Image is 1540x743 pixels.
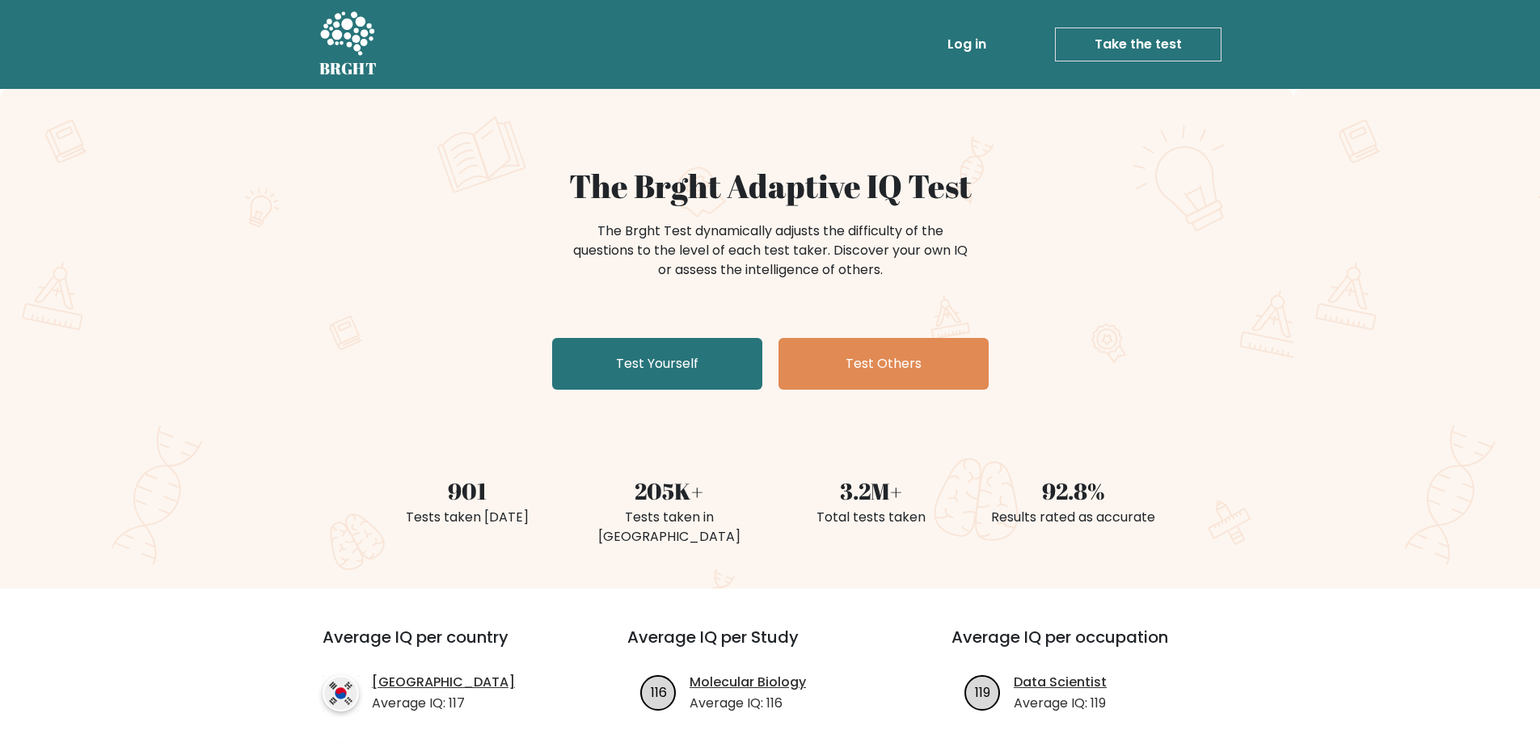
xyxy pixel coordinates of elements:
[568,222,973,280] div: The Brght Test dynamically adjusts the difficulty of the questions to the level of each test take...
[372,694,515,713] p: Average IQ: 117
[323,627,569,666] h3: Average IQ per country
[319,6,378,82] a: BRGHT
[578,474,761,508] div: 205K+
[690,694,806,713] p: Average IQ: 116
[778,338,989,390] a: Test Others
[982,508,1165,527] div: Results rated as accurate
[1014,694,1107,713] p: Average IQ: 119
[627,627,913,666] h3: Average IQ per Study
[372,673,515,692] a: [GEOGRAPHIC_DATA]
[552,338,762,390] a: Test Yourself
[323,675,359,711] img: country
[376,167,1165,205] h1: The Brght Adaptive IQ Test
[941,28,993,61] a: Log in
[975,682,990,701] text: 119
[951,627,1237,666] h3: Average IQ per occupation
[982,474,1165,508] div: 92.8%
[319,59,378,78] h5: BRGHT
[376,508,559,527] div: Tests taken [DATE]
[780,474,963,508] div: 3.2M+
[1055,27,1221,61] a: Take the test
[376,474,559,508] div: 901
[780,508,963,527] div: Total tests taken
[651,682,667,701] text: 116
[1014,673,1107,692] a: Data Scientist
[578,508,761,547] div: Tests taken in [GEOGRAPHIC_DATA]
[690,673,806,692] a: Molecular Biology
